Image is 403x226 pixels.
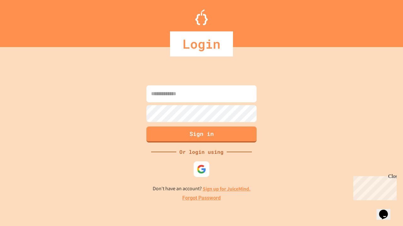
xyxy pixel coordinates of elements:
iframe: chat widget [351,174,397,200]
p: Don't have an account? [153,185,251,193]
a: Sign up for JuiceMind. [203,186,251,192]
div: Chat with us now!Close [3,3,43,40]
div: Login [170,31,233,56]
button: Sign in [146,126,257,143]
div: Or login using [176,148,227,156]
img: Logo.svg [195,9,208,25]
img: google-icon.svg [197,164,206,174]
iframe: chat widget [377,201,397,220]
a: Forgot Password [182,194,221,202]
